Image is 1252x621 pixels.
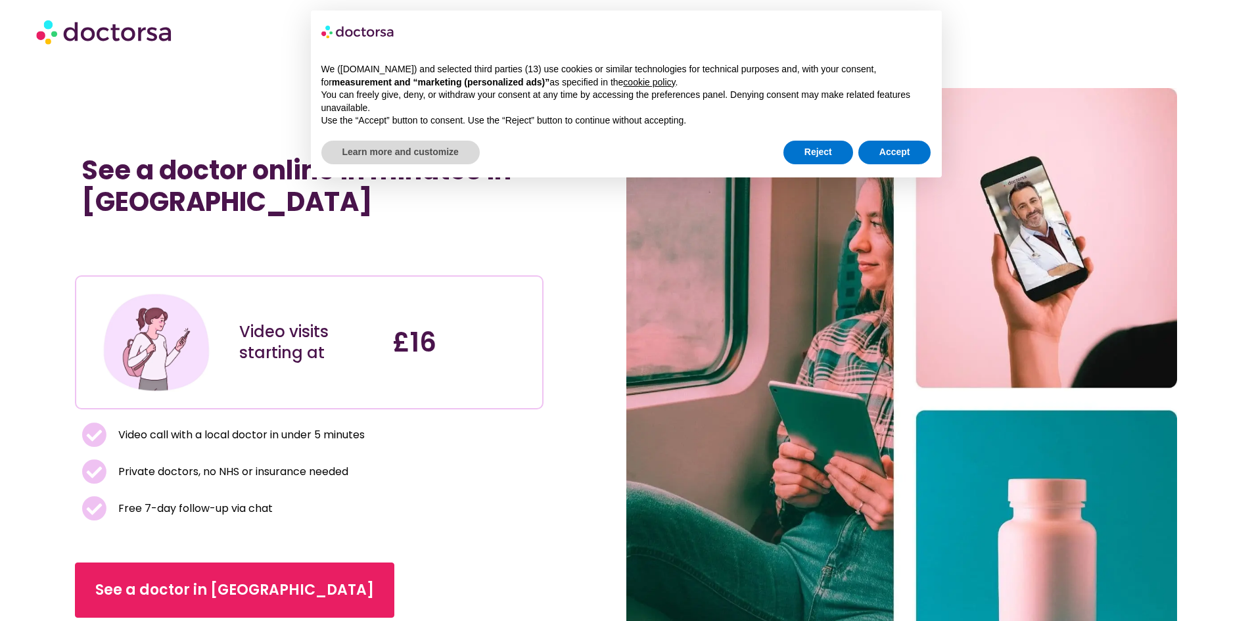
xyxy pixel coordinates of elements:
h4: £16 [392,327,532,358]
img: Illustration depicting a young woman in a casual outfit, engaged with her smartphone. She has a p... [101,287,212,398]
p: You can freely give, deny, or withdraw your consent at any time by accessing the preferences pane... [321,89,931,114]
p: Use the “Accept” button to consent. Use the “Reject” button to continue without accepting. [321,114,931,127]
span: See a doctor in [GEOGRAPHIC_DATA] [95,580,374,601]
button: Reject [783,141,853,164]
span: Free 7-day follow-up via chat [115,499,273,518]
a: See a doctor in [GEOGRAPHIC_DATA] [75,563,394,618]
img: logo [321,21,395,42]
div: Video visits starting at [239,321,379,363]
iframe: Customer reviews powered by Trustpilot [81,231,279,246]
span: Video call with a local doctor in under 5 minutes [115,426,365,444]
button: Learn more and customize [321,141,480,164]
span: Private doctors, no NHS or insurance needed [115,463,348,481]
a: cookie policy [623,77,675,87]
h1: See a doctor online in minutes in [GEOGRAPHIC_DATA] [81,154,536,218]
strong: measurement and “marketing (personalized ads)” [332,77,549,87]
p: We ([DOMAIN_NAME]) and selected third parties (13) use cookies or similar technologies for techni... [321,63,931,89]
iframe: Customer reviews powered by Trustpilot [81,246,536,262]
button: Accept [858,141,931,164]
